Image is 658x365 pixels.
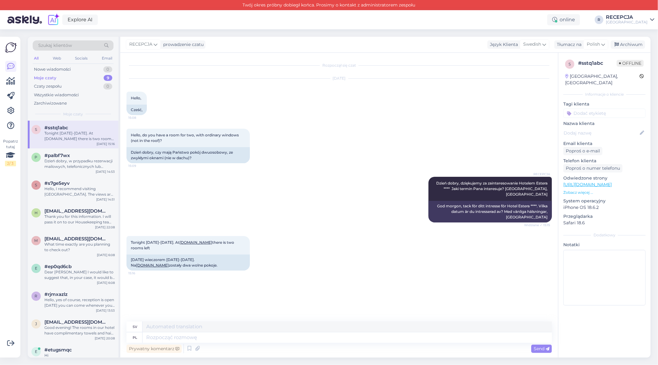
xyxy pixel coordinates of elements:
span: r [35,294,38,298]
div: [DATE] 13:53 [96,308,115,313]
p: Tagi klienta [563,101,646,107]
div: Prywatny komentarz [126,345,182,353]
div: Moje czaty [34,75,56,81]
span: #sstq1abc [44,125,68,131]
div: Hello, I recommend visiting [GEOGRAPHIC_DATA]. The views are beautiful in winter. During this per... [44,186,115,197]
p: Notatki [563,242,646,248]
p: Nazwa klienta [563,120,646,127]
div: sv [133,321,137,332]
div: Cześć, [126,105,147,115]
span: Dzień dobry, dziękujemy za zainteresowanie Hotelem Estera **** Jaki termin Pana interesuje? [GEOG... [436,181,548,197]
div: 0 [103,66,112,73]
span: 15:08 [128,115,151,120]
span: Tonight [DATE]-[DATE]. At there is two rooms left [131,240,235,250]
span: RECEPCJA [527,172,550,176]
span: e [35,266,37,271]
img: Askly Logo [5,42,17,53]
div: Popatrz tutaj [5,139,16,166]
div: Email [101,54,114,62]
span: Polish [587,41,600,48]
a: Explore AI [62,15,98,25]
p: Zobacz więcej ... [563,190,646,195]
p: Safari 18.6 [563,220,646,226]
span: Widziane ✓ 15:15 [524,223,550,227]
div: All [33,54,40,62]
div: Good evening! The rooms in our hotel have complimentary towels and hair dryers. Best wishes, [PER... [44,325,115,336]
p: System operacyjny [563,198,646,204]
p: Telefon klienta [563,158,646,164]
a: [URL][DOMAIN_NAME] [563,182,612,187]
div: pl [133,332,137,343]
span: Moje czaty [63,111,83,117]
div: [DATE] 15:16 [97,142,115,146]
span: #etugsmqc [44,347,72,353]
div: # sstq1abc [578,60,617,67]
div: Thank you for this information. I will pass it on to our Housekeeping team :) [44,214,115,225]
div: Web [52,54,62,62]
div: Język Klienta [487,41,518,48]
span: p [35,155,38,160]
img: explore-ai [47,13,60,26]
div: 2 / 3 [5,161,16,166]
input: Dodaj nazwę [564,130,639,136]
a: RECEPCJA[GEOGRAPHIC_DATA] [606,15,654,25]
div: Dzień dobry, czy mają Państwo pokój dwuosobowy, ze zwykłymi oknami (nie w dachu)? [126,147,250,163]
div: Hello, yes of course, reception is open [DATE] you can come whenever you want to leave your lugga... [44,297,115,308]
div: Zarchiwizowane [34,100,67,106]
div: Nowe wiadomości [34,66,71,73]
span: 15:09 [128,164,151,168]
div: [GEOGRAPHIC_DATA] [606,20,648,25]
span: #ep0qd6cb [44,264,72,269]
span: Offline [617,60,644,67]
span: jayniebarnes25@yahoo.co.uk [44,319,109,325]
div: Informacje o kliencie [563,92,646,97]
span: s [35,127,37,132]
div: Wszystkie wiadomości [34,92,79,98]
span: Hello, do you have a room for two, with ordinary windows (not in the roof)? [131,133,240,143]
div: Tonight [DATE]-[DATE]. At [DOMAIN_NAME] there is two rooms left [44,131,115,142]
div: Poproś o numer telefonu [563,164,623,172]
p: iPhone OS 18.6.2 [563,204,646,211]
div: Dodatkowy [563,232,646,238]
div: [DATE] 22:08 [95,225,115,230]
span: #palbf7wx [44,153,70,158]
span: Send [534,346,549,351]
div: [DATE] 14:53 [96,169,115,174]
input: Dodać etykietę [563,109,646,118]
span: h [35,210,38,215]
div: Poproś o e-mail [563,147,602,155]
div: Archiwum [611,40,645,49]
div: God morgon, tack för ditt intresse för Hotel Estera ****. Vilka datum är du intresserad av? Med v... [428,201,552,222]
span: j [35,321,37,326]
div: [GEOGRAPHIC_DATA], [GEOGRAPHIC_DATA] [565,73,639,86]
p: Odwiedzone strony [563,175,646,181]
p: Email klienta [563,140,646,147]
span: 15:16 [128,271,151,276]
div: Socials [74,54,89,62]
div: 9 [104,75,112,81]
div: [DATE] 14:51 [96,197,115,202]
div: [DATE] wieczorem [DATE]-[DATE]. Na zostały dwa wolne pokoje. [126,255,250,271]
span: e [35,349,37,354]
div: RECEPCJA [606,15,648,20]
div: Tłumacz na [554,41,581,48]
div: Dzień dobry, w przypadku rezerwacji mailowych, telefonicznych lub booking itp. opłata pobierana j... [44,158,115,169]
div: online [547,14,580,25]
p: Przeglądarka [563,213,646,220]
div: Rozpoczął się czat [126,63,552,68]
div: [DATE] 6:08 [97,253,115,257]
div: R [595,15,603,24]
div: What time exactly are you planning to check out? [44,242,115,253]
div: [DATE] [126,76,552,81]
span: Hello, [131,96,141,100]
div: Hi [44,353,115,358]
div: Dear [PERSON_NAME] I would like to suggest that, in your case, it would be best to plan the reser... [44,269,115,280]
span: m [35,238,38,243]
a: [DOMAIN_NAME] [180,240,212,245]
div: prowadzenie czatu [161,41,204,48]
span: s [35,183,37,187]
div: 0 [103,83,112,89]
span: Swedish [523,41,541,48]
span: #s7ge5eyv [44,180,70,186]
span: Szukaj klientów [38,42,72,49]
